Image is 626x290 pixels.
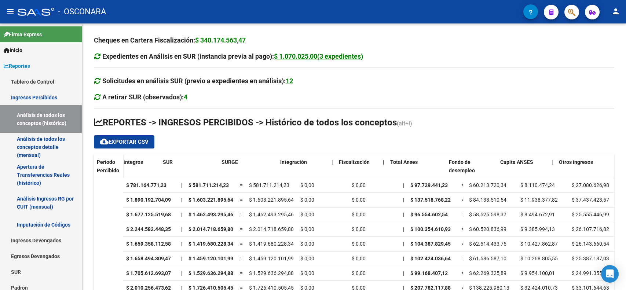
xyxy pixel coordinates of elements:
strong: Cheques en Cartera Fiscalización: [94,36,246,44]
span: | [181,241,182,247]
span: Integración [280,159,307,165]
button: Exportar CSV [94,135,154,148]
span: Período Percibido [97,159,119,173]
span: $ 0,00 [352,197,366,203]
span: = [462,270,465,276]
datatable-header-cell: | [380,154,387,185]
datatable-header-cell: Total Anses [387,154,439,185]
datatable-header-cell: Total Reintegros [101,154,153,185]
span: $ 8.110.474,24 [520,182,555,188]
datatable-header-cell: Otros ingresos [556,154,607,185]
span: | [403,182,404,188]
span: $ 27.080.626,98 [572,182,609,188]
span: $ 11.938.377,82 [520,197,558,203]
span: | [181,182,182,188]
span: $ 9.954.100,01 [520,270,555,276]
span: $ 0,00 [300,241,314,247]
strong: Solicitudes en análisis SUR (previo a expedientes en análisis): [102,77,293,85]
span: $ 26.143.660,54 [572,241,609,247]
span: SURGE [222,159,238,165]
span: = [240,182,243,188]
span: $ 1.419.680.228,34 [249,241,294,247]
strong: $ 1.659.358.112,58 [126,241,171,247]
strong: A retirar SUR (observados): [102,93,187,101]
datatable-header-cell: Capita ANSES [497,154,549,185]
span: Fondo de desempleo [449,159,475,173]
span: $ 0,00 [300,212,314,217]
datatable-header-cell: Integración [277,154,329,185]
strong: Expedientes en Análisis en SUR (instancia previa al pago): [102,52,363,60]
span: $ 62.514.433,75 [469,241,506,247]
span: (alt+i) [397,120,412,127]
span: $ 1.529.636.294,88 [249,270,294,276]
span: $ 0,00 [352,226,366,232]
span: | [403,212,404,217]
span: | [181,256,182,261]
span: $ 0,00 [300,226,314,232]
span: $ 10.268.805,55 [520,256,558,261]
span: $ 137.518.768,22 [410,197,451,203]
mat-icon: cloud_download [100,137,109,146]
div: 12 [286,76,293,86]
span: | [181,226,182,232]
mat-icon: person [611,7,620,16]
span: = [240,241,243,247]
datatable-header-cell: Fiscalización [336,154,380,185]
span: | [332,159,333,165]
span: $ 0,00 [352,256,366,261]
span: $ 8.494.672,91 [520,212,555,217]
span: $ 25.555.446,99 [572,212,609,217]
span: $ 581.711.214,23 [249,182,289,188]
span: = [462,197,465,203]
span: $ 0,00 [352,270,366,276]
span: $ 1.603.221.895,64 [188,197,233,203]
strong: $ 1.705.612.693,07 [126,270,171,276]
span: $ 1.459.120.101,99 [249,256,294,261]
span: $ 2.014.718.659,80 [188,226,233,232]
mat-icon: menu [6,7,15,16]
datatable-header-cell: SURGE [219,154,277,185]
span: $ 1.459.120.101,99 [188,256,233,261]
div: 4 [184,92,187,102]
span: $ 104.387.829,45 [410,241,451,247]
span: SUR [163,159,173,165]
strong: $ 1.677.125.519,68 [126,212,171,217]
span: $ 84.133.510,54 [469,197,506,203]
span: = [240,197,243,203]
span: REPORTES -> INGRESOS PERCIBIDOS -> Histórico de todos los conceptos [94,117,397,128]
span: $ 0,00 [352,212,366,217]
datatable-header-cell: | [549,154,556,185]
span: $ 96.554.602,54 [410,212,448,217]
span: $ 9.385.994,13 [520,226,555,232]
span: Exportar CSV [100,139,149,145]
datatable-header-cell: | [329,154,336,185]
strong: $ 1.658.494.309,47 [126,256,171,261]
span: $ 60.520.836,99 [469,226,506,232]
span: $ 60.213.720,34 [469,182,506,188]
span: Reportes [4,62,30,70]
span: $ 1.603.221.895,64 [249,197,294,203]
div: Open Intercom Messenger [601,265,619,283]
span: - OSCONARA [58,4,106,20]
span: $ 0,00 [300,197,314,203]
span: $ 26.107.716,82 [572,226,609,232]
span: Total Anses [390,159,418,165]
span: Fiscalización [339,159,370,165]
span: | [403,241,404,247]
datatable-header-cell: SUR [160,154,219,185]
span: $ 25.387.187,03 [572,256,609,261]
span: $ 0,00 [300,256,314,261]
span: = [462,226,465,232]
span: $ 102.424.036,64 [410,256,451,261]
span: $ 0,00 [352,241,366,247]
strong: $ 781.164.771,23 [126,182,166,188]
span: = [462,182,465,188]
span: Capita ANSES [500,159,533,165]
datatable-header-cell: Fondo de desempleo [446,154,497,185]
span: Firma Express [4,30,42,38]
datatable-header-cell: Período Percibido [94,154,123,185]
span: | [552,159,553,165]
span: $ 0,00 [352,182,366,188]
span: Otros ingresos [559,159,593,165]
span: $ 58.525.598,37 [469,212,506,217]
